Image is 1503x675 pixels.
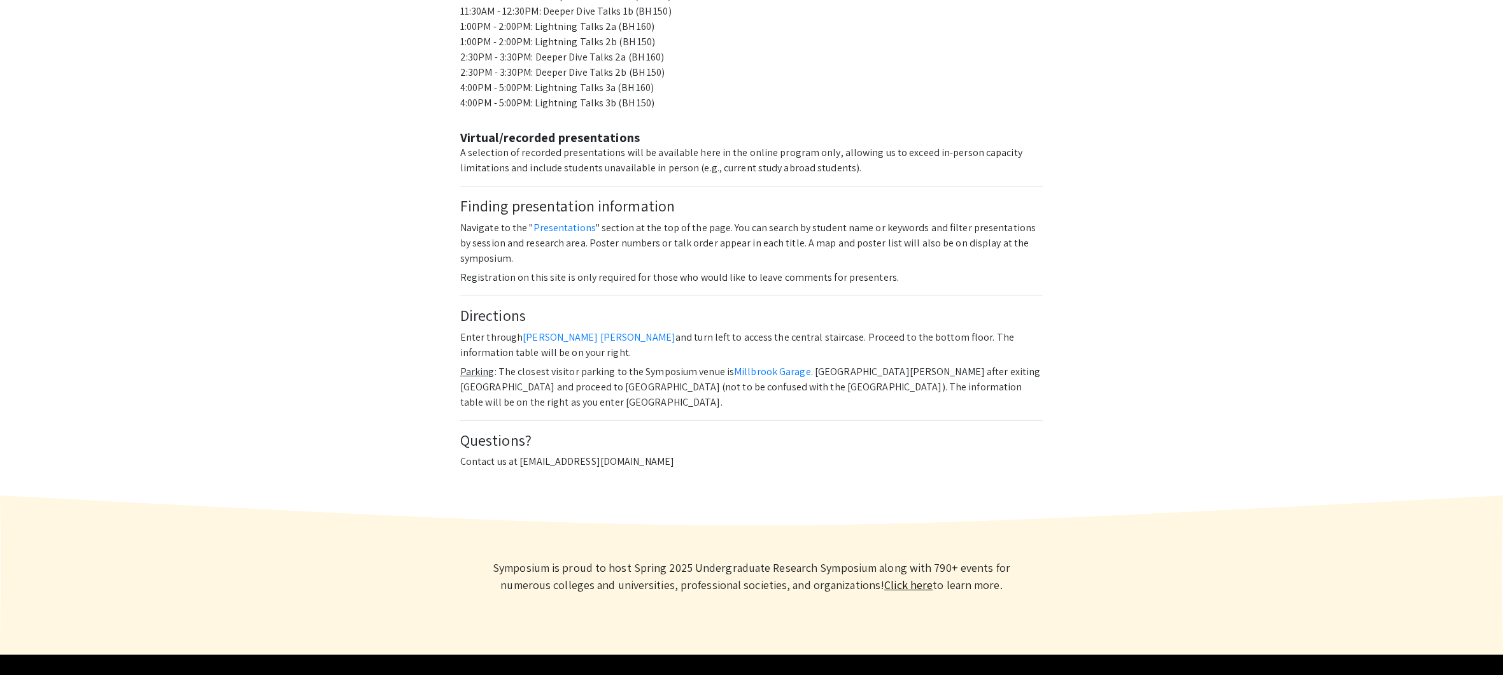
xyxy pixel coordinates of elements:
[460,220,1043,266] p: Navigate to the " " section at the top of the page. You can search by student name or keywords an...
[460,431,1043,450] h4: Questions?
[523,330,675,344] a: [PERSON_NAME] [PERSON_NAME]
[460,306,1043,325] h4: Directions
[460,270,1043,285] p: Registration on this site is only required for those who would like to leave comments for present...
[884,578,933,592] a: Learn more about Symposium
[460,330,1043,360] p: Enter through and turn left to access the central staircase. Proceed to the bottom floor. The inf...
[478,559,1026,593] p: Symposium is proud to host Spring 2025 Undergraduate Research Symposium along with 790+ events fo...
[460,364,1043,410] p: : The closest visitor parking to the Symposium venue is . [GEOGRAPHIC_DATA][PERSON_NAME] after ex...
[460,129,640,146] strong: Virtual/recorded presentations
[460,197,1043,215] h4: Finding presentation information
[10,618,54,665] iframe: Chat
[533,221,596,234] a: Presentations
[460,365,495,378] u: Parking
[460,454,1043,469] p: Contact us at [EMAIL_ADDRESS][DOMAIN_NAME]
[460,145,1043,176] p: A selection of recorded presentations will be available here in the online program only, allowing...
[734,365,811,378] a: Millbrook Garage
